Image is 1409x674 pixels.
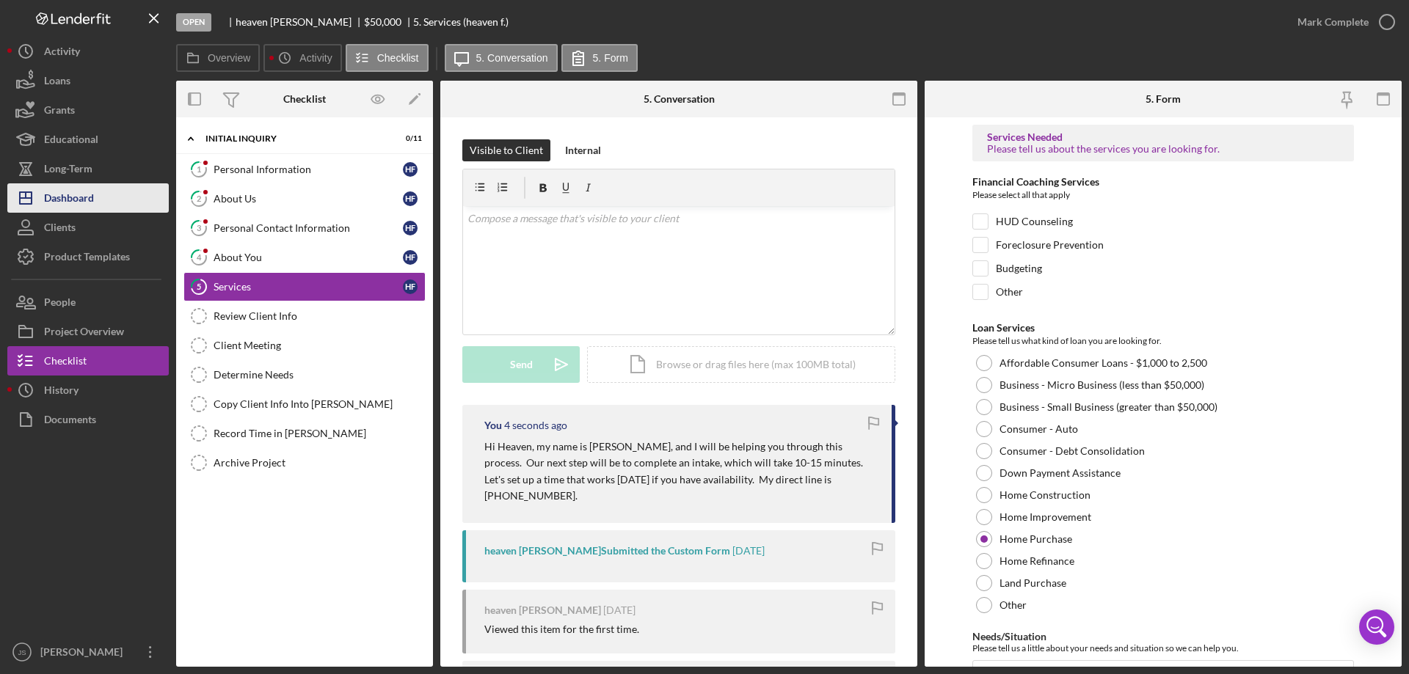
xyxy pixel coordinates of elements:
[377,52,419,64] label: Checklist
[396,134,422,143] div: 0 / 11
[44,154,92,187] div: Long-Term
[593,52,628,64] label: 5. Form
[44,317,124,350] div: Project Overview
[7,346,169,376] a: Checklist
[176,13,211,32] div: Open
[1000,357,1207,369] label: Affordable Consumer Loans - $1,000 to 2,500
[44,405,96,438] div: Documents
[214,369,425,381] div: Determine Needs
[484,545,730,557] div: heaven [PERSON_NAME] Submitted the Custom Form
[214,281,403,293] div: Services
[996,238,1104,252] label: Foreclosure Prevention
[996,261,1042,276] label: Budgeting
[44,95,75,128] div: Grants
[197,223,201,232] tspan: 3
[7,317,169,346] a: Project Overview
[462,139,550,161] button: Visible to Client
[996,285,1023,299] label: Other
[183,360,426,389] a: Determine Needs
[476,52,548,64] label: 5. Conversation
[1000,489,1091,501] label: Home Construction
[214,340,425,351] div: Client Meeting
[403,250,418,265] div: h f
[403,162,418,177] div: h f
[644,93,715,105] div: 5. Conversation
[1000,445,1145,457] label: Consumer - Debt Consolidation
[1146,93,1181,105] div: 5. Form
[183,419,426,448] a: Record Time in [PERSON_NAME]
[7,66,169,95] button: Loans
[403,221,418,235] div: h f
[283,93,326,105] div: Checklist
[558,139,608,161] button: Internal
[972,322,1354,334] div: Loan Services
[44,125,98,158] div: Educational
[445,44,558,72] button: 5. Conversation
[1000,555,1074,567] label: Home Refinance
[346,44,429,72] button: Checklist
[7,405,169,434] button: Documents
[214,398,425,410] div: Copy Client Info Into [PERSON_NAME]
[996,214,1073,229] label: HUD Counseling
[197,252,202,262] tspan: 4
[183,155,426,184] a: 1Personal Informationhf
[732,545,765,557] time: 2025-09-25 00:34
[972,334,1354,348] div: Please tell us what kind of loan you are looking for.
[7,125,169,154] button: Educational
[972,630,1046,642] label: Needs/Situation
[603,604,636,616] time: 2025-09-25 00:33
[484,420,502,431] div: You
[1000,379,1204,391] label: Business - Micro Business (less than $50,000)
[44,346,87,379] div: Checklist
[183,184,426,213] a: 2About Ushf
[183,301,426,331] a: Review Client Info
[1000,401,1217,413] label: Business - Small Business (greater than $50,000)
[214,164,403,175] div: Personal Information
[972,642,1354,653] div: Please tell us a little about your needs and situation so we can help you.
[484,604,601,616] div: heaven [PERSON_NAME]
[37,637,132,670] div: [PERSON_NAME]
[197,282,201,291] tspan: 5
[44,37,80,70] div: Activity
[7,95,169,125] button: Grants
[561,44,638,72] button: 5. Form
[1000,423,1078,435] label: Consumer - Auto
[470,139,543,161] div: Visible to Client
[7,242,169,271] a: Product Templates
[214,428,425,439] div: Record Time in [PERSON_NAME]
[484,439,877,505] p: Hi Heaven, my name is [PERSON_NAME], and I will be helping you through this process. Our next ste...
[197,164,201,174] tspan: 1
[484,623,639,635] div: Viewed this item for the first time.
[1000,533,1072,545] label: Home Purchase
[987,131,1339,143] div: Services Needed
[565,139,601,161] div: Internal
[1000,599,1027,611] label: Other
[7,37,169,66] button: Activity
[44,66,70,99] div: Loans
[183,448,426,477] a: Archive Project
[7,287,169,317] a: People
[364,15,401,28] span: $50,000
[1000,511,1091,523] label: Home Improvement
[263,44,341,72] button: Activity
[236,16,364,28] div: heaven [PERSON_NAME]
[7,637,169,667] button: JS[PERSON_NAME]
[1359,609,1394,645] div: Open Intercom Messenger
[208,52,250,64] label: Overview
[504,420,567,431] time: 2025-10-01 21:39
[44,376,79,409] div: History
[197,194,201,203] tspan: 2
[7,376,169,405] button: History
[987,143,1339,155] div: Please tell us about the services you are looking for.
[205,134,385,143] div: Initial Inquiry
[214,310,425,322] div: Review Client Info
[183,389,426,419] a: Copy Client Info Into [PERSON_NAME]
[1000,467,1121,479] label: Down Payment Assistance
[7,154,169,183] button: Long-Term
[413,16,509,28] div: 5. Services (heaven f.)
[7,183,169,213] button: Dashboard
